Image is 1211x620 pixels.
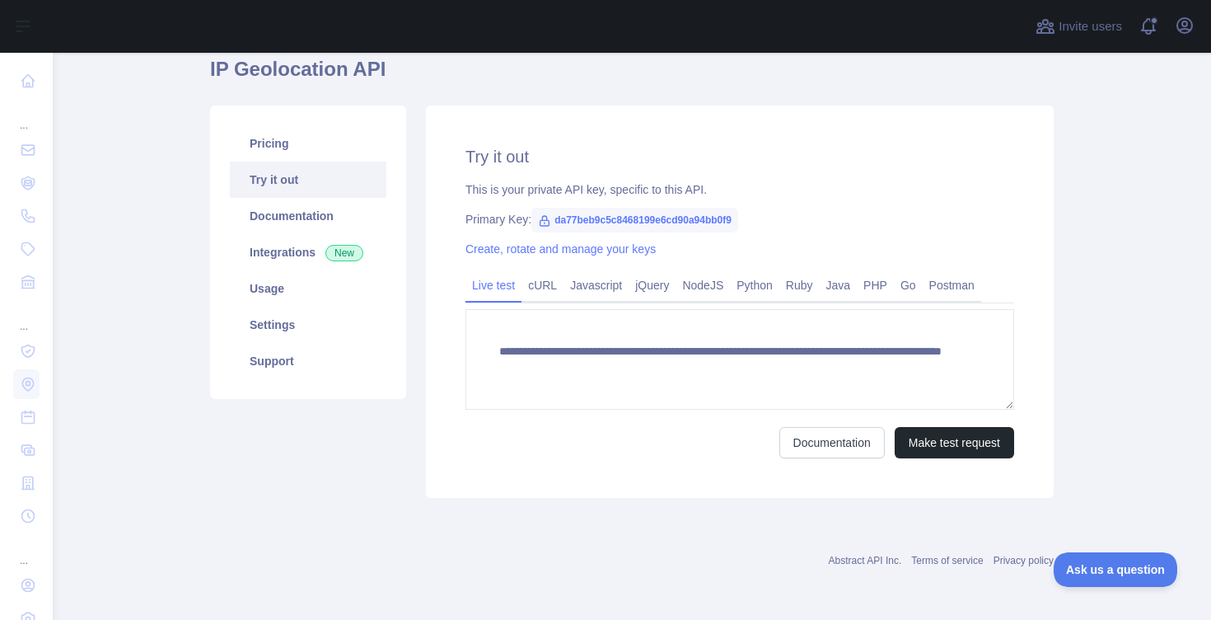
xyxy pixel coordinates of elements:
[779,272,820,298] a: Ruby
[13,300,40,333] div: ...
[465,242,656,256] a: Create, rotate and manage your keys
[230,125,386,162] a: Pricing
[521,272,563,298] a: cURL
[730,272,779,298] a: Python
[230,307,386,343] a: Settings
[994,555,1054,566] a: Privacy policy
[563,272,629,298] a: Javascript
[230,343,386,379] a: Support
[465,211,1014,228] div: Primary Key:
[1032,13,1125,40] button: Invite users
[13,534,40,567] div: ...
[325,245,363,261] span: New
[629,272,676,298] a: jQuery
[676,272,730,298] a: NodeJS
[13,99,40,132] div: ...
[210,56,1054,96] h1: IP Geolocation API
[829,555,902,566] a: Abstract API Inc.
[820,272,858,298] a: Java
[894,272,923,298] a: Go
[779,427,885,458] a: Documentation
[911,555,983,566] a: Terms of service
[465,181,1014,198] div: This is your private API key, specific to this API.
[923,272,981,298] a: Postman
[465,145,1014,168] h2: Try it out
[230,234,386,270] a: Integrations New
[895,427,1014,458] button: Make test request
[1054,552,1178,587] iframe: Toggle Customer Support
[230,162,386,198] a: Try it out
[857,272,894,298] a: PHP
[230,198,386,234] a: Documentation
[230,270,386,307] a: Usage
[465,272,521,298] a: Live test
[1059,17,1122,36] span: Invite users
[531,208,738,233] span: da77beb9c5c8468199e6cd90a94bb0f9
